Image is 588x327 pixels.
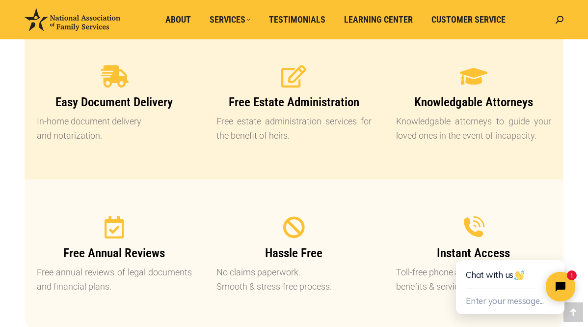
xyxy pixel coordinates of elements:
[431,14,506,25] span: Customer Service
[159,10,198,29] a: About
[337,10,420,29] a: Learning Center
[262,10,332,29] a: Testimonials
[216,266,372,294] p: No claims paperwork. Smooth & stress-free process.
[25,8,120,31] img: National Association of Family Services
[216,115,372,143] p: Free estate administration services for the benefit of heirs.
[165,14,191,25] span: About
[63,246,165,260] span: Free Annual Reviews
[344,14,413,25] span: Learning Center
[425,10,512,29] a: Customer Service
[210,14,250,25] span: Services
[434,228,588,327] iframe: Tidio Chat
[414,95,533,109] span: Knowledgable Attorneys
[37,115,192,143] p: In-home document delivery and notarization.
[265,246,322,260] span: Hassle Free
[229,95,359,109] span: Free Estate Administration
[37,266,192,294] p: Free annual reviews of legal documents and financial plans.
[396,115,551,143] p: Knowledgable attorneys to guide your loved ones in the event of incapacity.
[269,14,325,25] span: Testimonials
[55,95,173,109] span: Easy Document Delivery
[396,266,551,294] p: Toll-free phone access for all benefits & services.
